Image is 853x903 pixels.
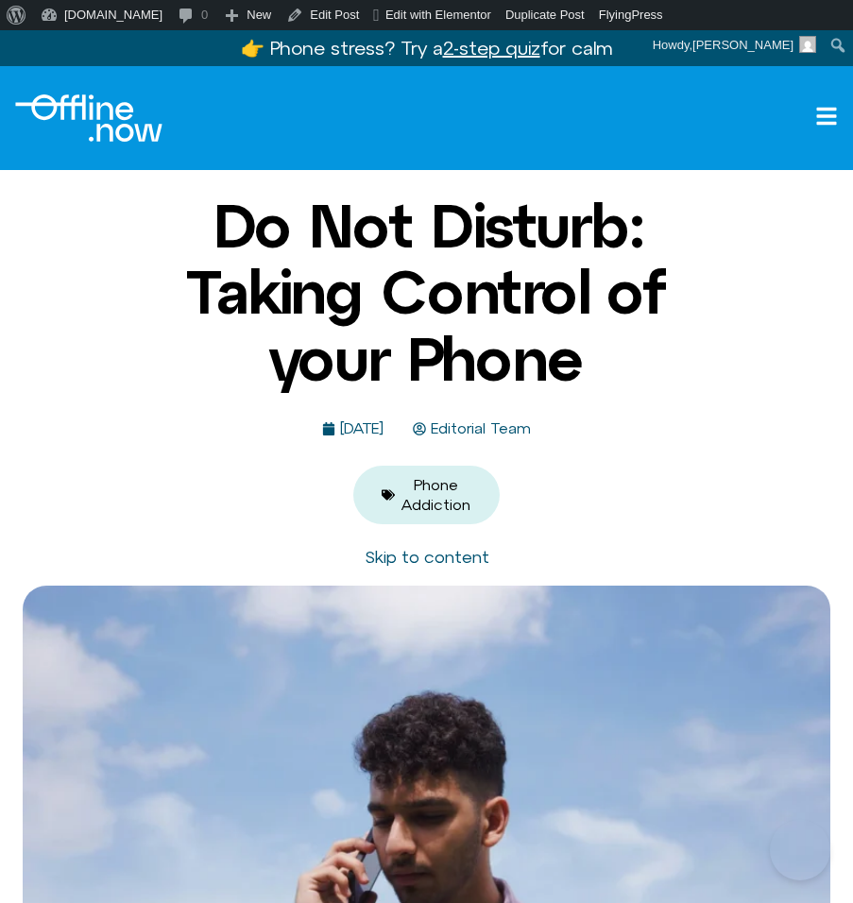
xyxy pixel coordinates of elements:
[340,419,384,436] time: [DATE]
[770,820,830,880] iframe: Botpress
[646,30,824,60] a: Howdy,
[443,37,540,59] u: 2-step quiz
[815,105,838,128] a: Open menu
[401,476,470,513] a: Phone Addiction
[413,420,531,437] a: Editorial Team
[365,547,489,567] a: Skip to content
[322,420,384,437] a: [DATE]
[241,37,613,59] a: 👉 Phone stress? Try a2-step quizfor calm
[134,193,720,392] h1: Do Not Disturb: Taking Control of your Phone
[385,8,491,22] span: Edit with Elementor
[15,94,162,142] div: Logo
[15,94,162,142] img: Offline.Now logo in white. Text of the words offline.now with a line going through the "O"
[426,420,531,437] span: Editorial Team
[692,38,793,52] span: [PERSON_NAME]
